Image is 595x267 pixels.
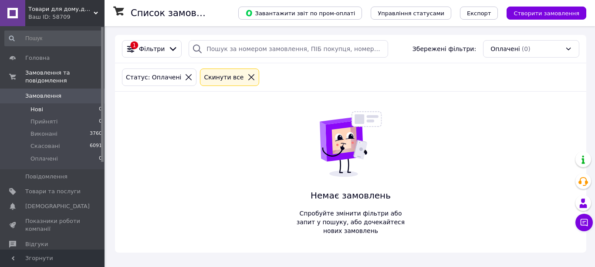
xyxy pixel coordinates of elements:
span: [DEMOGRAPHIC_DATA] [25,202,90,210]
span: Показники роботи компанії [25,217,81,233]
span: Збережені фільтри: [412,44,476,53]
span: Експорт [467,10,491,17]
span: Товари для дому,для дітей,овочерізки Borner,лотки,взуття,одяг "Домініка" [28,5,94,13]
span: Прийняті [30,118,57,126]
div: Статус: Оплачені [124,72,183,82]
span: 6091 [90,142,102,150]
span: Товари та послуги [25,188,81,195]
span: 3760 [90,130,102,138]
span: Створити замовлення [514,10,579,17]
button: Завантажити звіт по пром-оплаті [238,7,362,20]
input: Пошук [4,31,103,46]
button: Чат з покупцем [575,214,593,231]
span: Управління статусами [378,10,444,17]
span: 0 [99,118,102,126]
span: (0) [522,45,531,52]
button: Управління статусами [371,7,451,20]
span: Замовлення та повідомлення [25,69,105,85]
span: Повідомлення [25,173,68,181]
span: Оплачені [30,155,58,163]
a: Створити замовлення [498,9,586,16]
span: Замовлення [25,92,61,100]
span: Нові [30,106,43,113]
input: Пошук за номером замовлення, ПІБ покупця, номером телефону, Email, номером накладної [189,40,388,58]
span: Головна [25,54,50,62]
span: Виконані [30,130,57,138]
span: 0 [99,106,102,113]
span: Відгуки [25,240,48,248]
span: Спробуйте змінити фільтри або запит у пошуку, або дочекайтеся нових замовлень [293,209,408,235]
span: Завантажити звіт по пром-оплаті [245,9,355,17]
span: Фільтри [139,44,165,53]
span: Немає замовлень [293,189,408,202]
button: Експорт [460,7,498,20]
h1: Список замовлень [131,8,219,18]
div: Ваш ID: 58709 [28,13,105,21]
span: Оплачені [490,44,520,53]
button: Створити замовлення [507,7,586,20]
div: Cкинути все [202,72,245,82]
span: 0 [99,155,102,163]
span: Скасовані [30,142,60,150]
